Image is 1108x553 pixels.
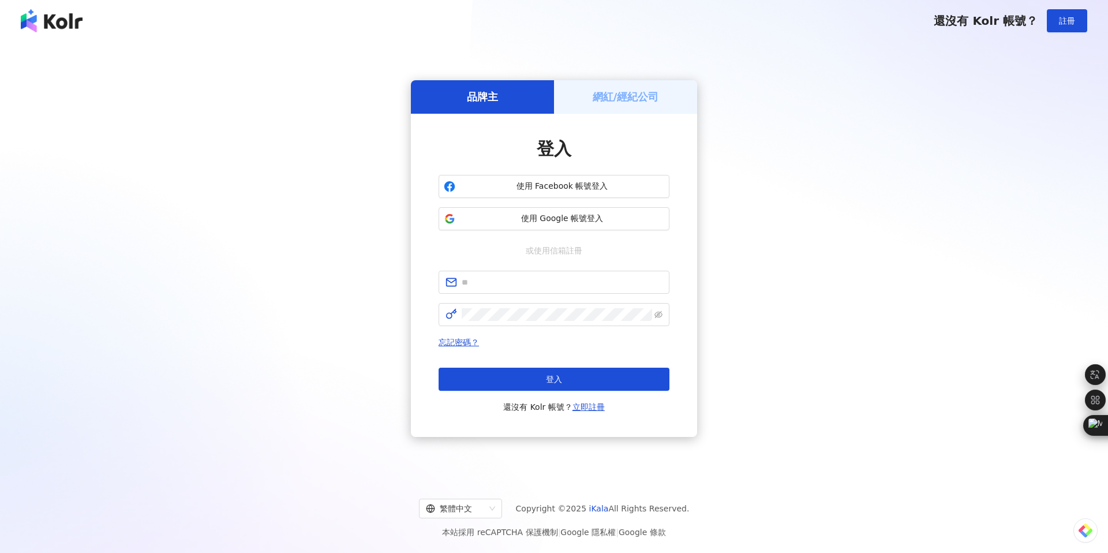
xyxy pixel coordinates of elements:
[518,244,590,257] span: 或使用信箱註冊
[654,311,662,319] span: eye-invisible
[460,213,664,225] span: 使用 Google 帳號登入
[21,9,83,32] img: logo
[503,400,605,414] span: 還沒有 Kolr 帳號？
[439,338,479,347] a: 忘記密碼？
[546,375,562,384] span: 登入
[442,525,665,539] span: 本站採用 reCAPTCHA 保護機制
[560,528,616,537] a: Google 隱私權
[516,502,690,515] span: Copyright © 2025 All Rights Reserved.
[593,89,659,104] h5: 網紅/經紀公司
[460,181,664,192] span: 使用 Facebook 帳號登入
[1059,16,1075,25] span: 註冊
[537,139,571,159] span: 登入
[616,528,619,537] span: |
[558,528,561,537] span: |
[426,499,485,518] div: 繁體中文
[439,175,669,198] button: 使用 Facebook 帳號登入
[439,207,669,230] button: 使用 Google 帳號登入
[619,528,666,537] a: Google 條款
[439,368,669,391] button: 登入
[589,504,609,513] a: iKala
[572,402,605,412] a: 立即註冊
[467,89,498,104] h5: 品牌主
[934,14,1038,28] span: 還沒有 Kolr 帳號？
[1047,9,1087,32] button: 註冊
